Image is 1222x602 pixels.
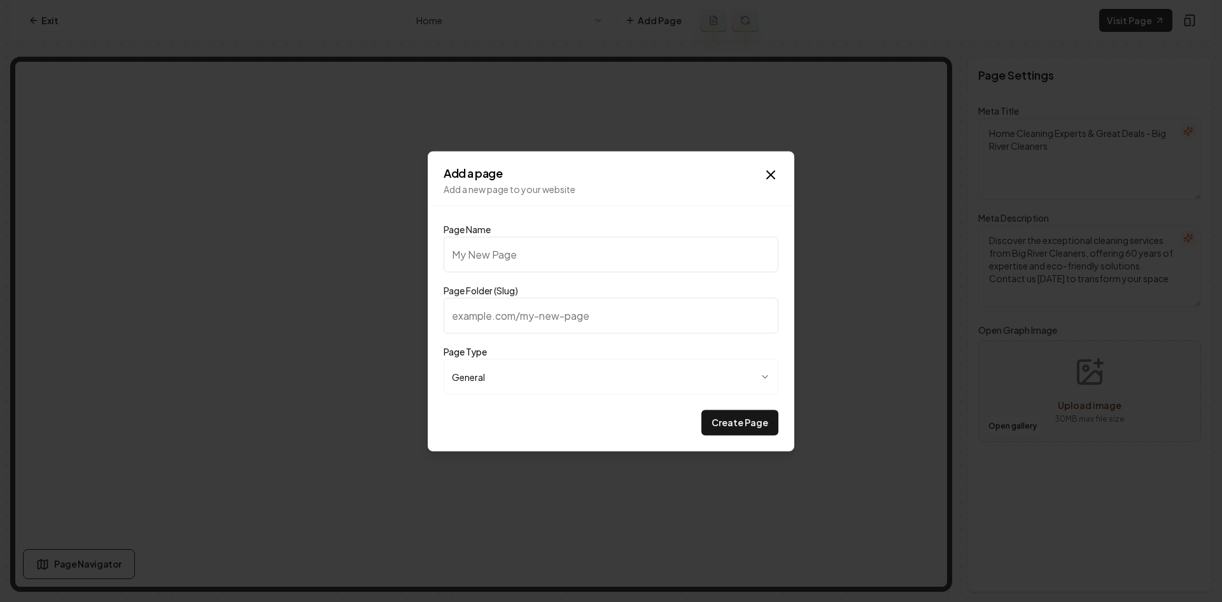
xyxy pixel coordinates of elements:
input: example.com/my-new-page [444,297,778,333]
button: Create Page [701,410,778,435]
input: My New Page [444,236,778,272]
label: Page Type [444,345,487,357]
p: Add a new page to your website [444,182,778,195]
label: Page Folder (Slug) [444,284,518,296]
label: Page Name [444,223,491,234]
h2: Add a page [444,167,778,178]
